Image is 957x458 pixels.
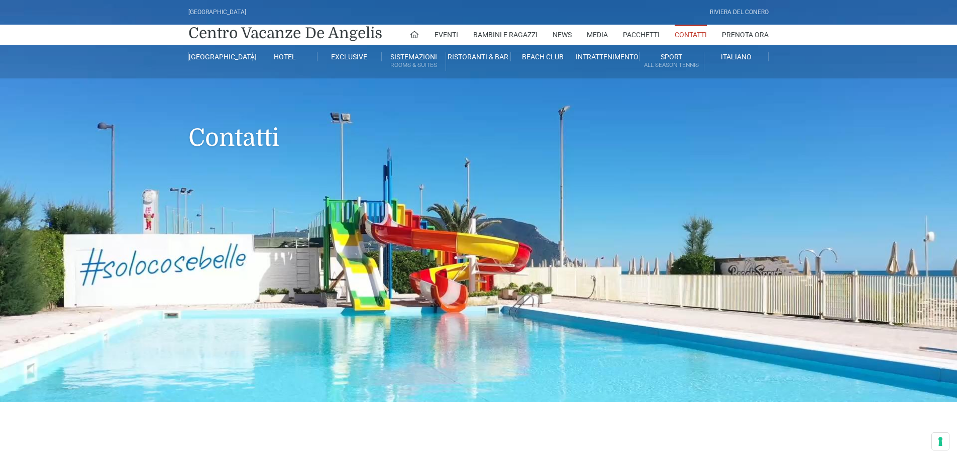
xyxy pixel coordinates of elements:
div: [GEOGRAPHIC_DATA] [188,8,246,17]
a: Bambini e Ragazzi [473,25,538,45]
a: Beach Club [511,52,575,61]
a: Eventi [435,25,458,45]
a: SistemazioniRooms & Suites [382,52,446,71]
a: Contatti [675,25,707,45]
h1: Contatti [188,78,769,167]
a: SportAll Season Tennis [640,52,704,71]
a: Pacchetti [623,25,660,45]
button: Le tue preferenze relative al consenso per le tecnologie di tracciamento [932,433,949,450]
a: News [553,25,572,45]
small: All Season Tennis [640,60,703,70]
a: Italiano [704,52,769,61]
a: Ristoranti & Bar [446,52,510,61]
a: Centro Vacanze De Angelis [188,23,382,43]
span: Italiano [721,53,752,61]
a: Prenota Ora [722,25,769,45]
small: Rooms & Suites [382,60,446,70]
a: Media [587,25,608,45]
a: Exclusive [317,52,382,61]
a: Intrattenimento [575,52,640,61]
a: Hotel [253,52,317,61]
div: Riviera Del Conero [710,8,769,17]
a: [GEOGRAPHIC_DATA] [188,52,253,61]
